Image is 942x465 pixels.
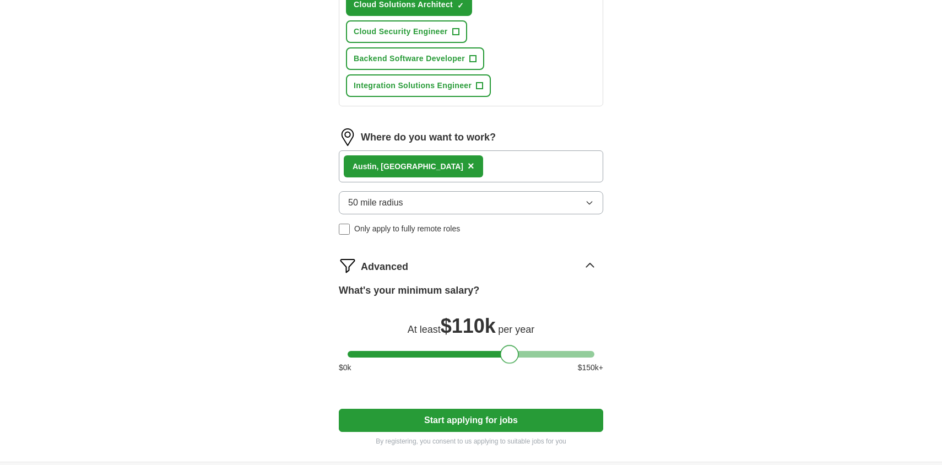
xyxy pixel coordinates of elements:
[353,161,463,172] div: tin, [GEOGRAPHIC_DATA]
[468,158,474,175] button: ×
[339,362,351,374] span: $ 0 k
[339,191,603,214] button: 50 mile radius
[441,315,496,337] span: $ 110k
[354,53,465,64] span: Backend Software Developer
[408,324,441,335] span: At least
[346,20,467,43] button: Cloud Security Engineer
[339,128,356,146] img: location.png
[346,74,491,97] button: Integration Solutions Engineer
[498,324,534,335] span: per year
[353,162,367,171] strong: Aus
[339,409,603,432] button: Start applying for jobs
[339,436,603,446] p: By registering, you consent to us applying to suitable jobs for you
[354,80,472,91] span: Integration Solutions Engineer
[339,283,479,298] label: What's your minimum salary?
[354,26,448,37] span: Cloud Security Engineer
[346,47,484,70] button: Backend Software Developer
[361,259,408,274] span: Advanced
[578,362,603,374] span: $ 150 k+
[457,1,464,10] span: ✓
[361,130,496,145] label: Where do you want to work?
[354,223,460,235] span: Only apply to fully remote roles
[339,257,356,274] img: filter
[348,196,403,209] span: 50 mile radius
[468,160,474,172] span: ×
[339,224,350,235] input: Only apply to fully remote roles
